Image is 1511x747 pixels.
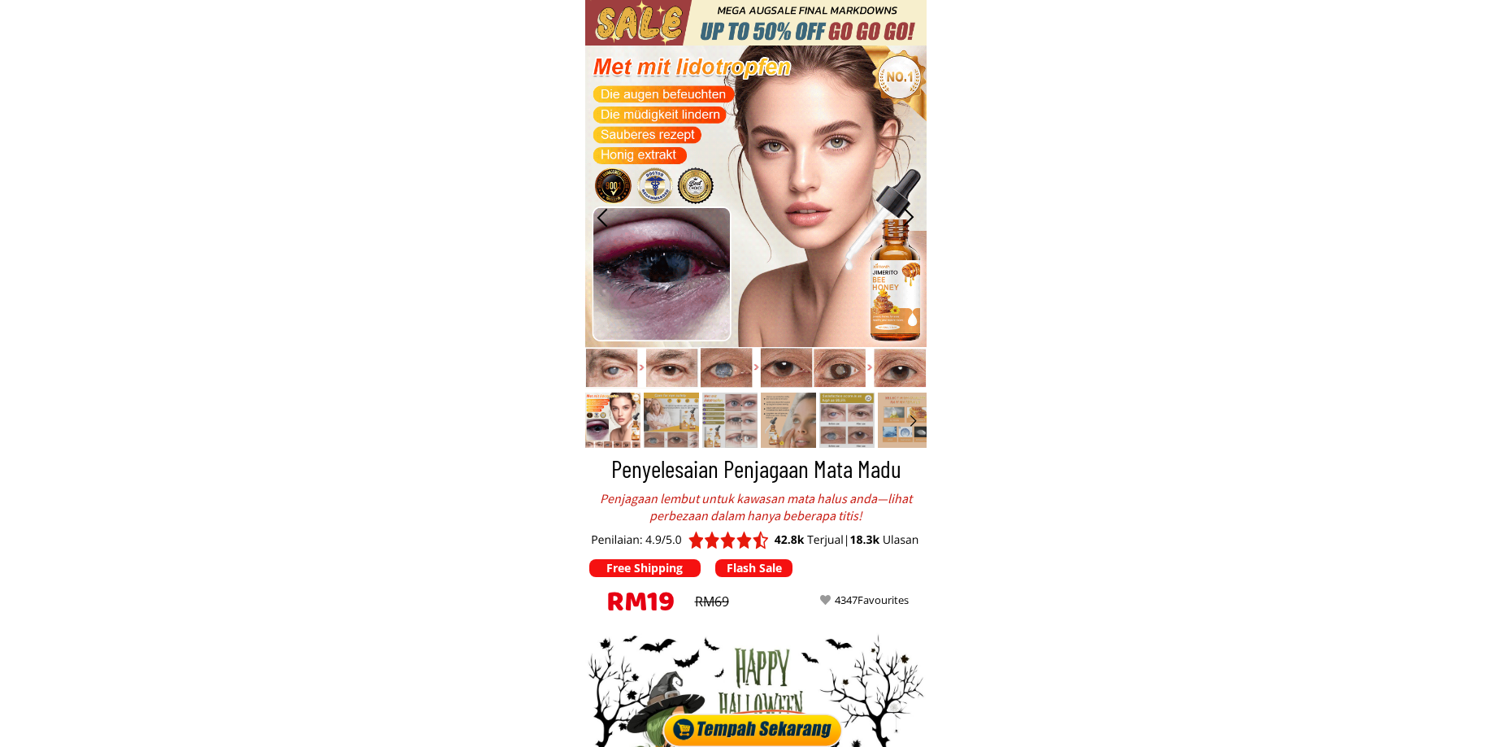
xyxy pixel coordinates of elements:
h3: Penyelesaian Penjagaan Mata Madu [589,450,923,487]
div: Penjagaan lembut untuk kawasan mata halus anda—lihat perbezaan dalam hanya beberapa titis! [597,490,914,524]
p: Flash Sale [715,559,792,577]
div: 4347Favourites [835,592,927,609]
p: Free Shipping [589,559,701,577]
h3: RM19 [606,582,706,629]
div: RM69 [695,592,766,613]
